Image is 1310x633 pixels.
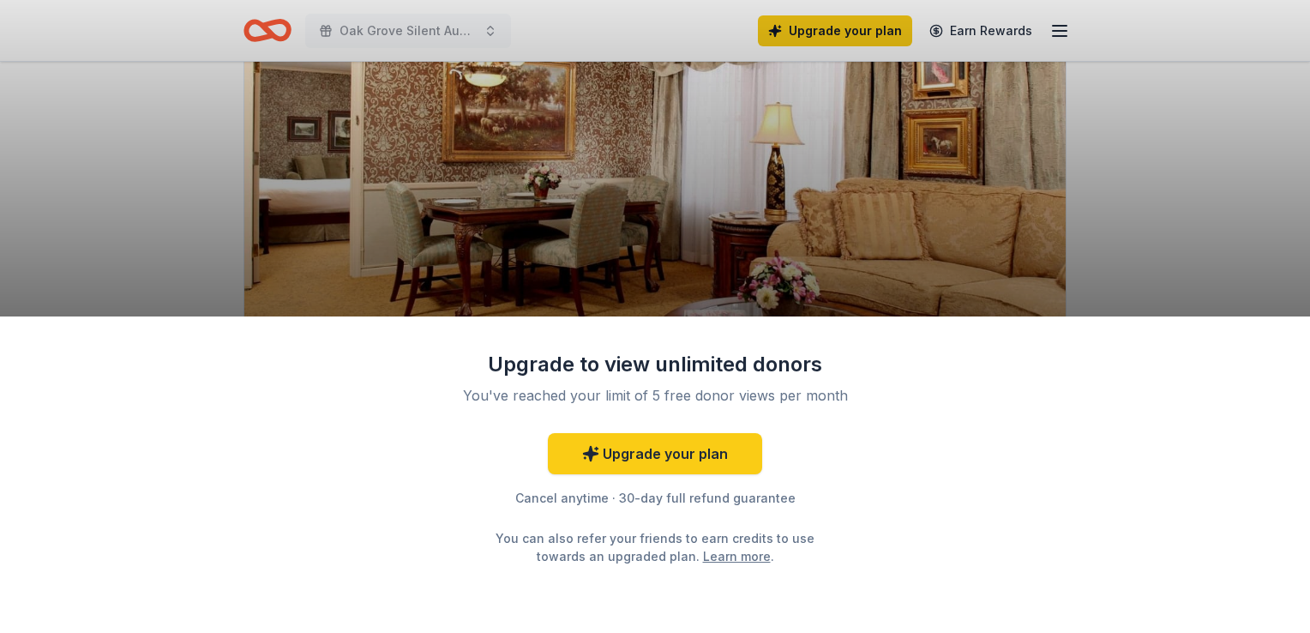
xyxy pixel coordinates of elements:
[453,385,857,406] div: You've reached your limit of 5 free donor views per month
[703,547,771,565] a: Learn more
[480,529,830,565] div: You can also refer your friends to earn credits to use towards an upgraded plan. .
[432,351,878,378] div: Upgrade to view unlimited donors
[548,433,762,474] a: Upgrade your plan
[432,488,878,509] div: Cancel anytime · 30-day full refund guarantee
